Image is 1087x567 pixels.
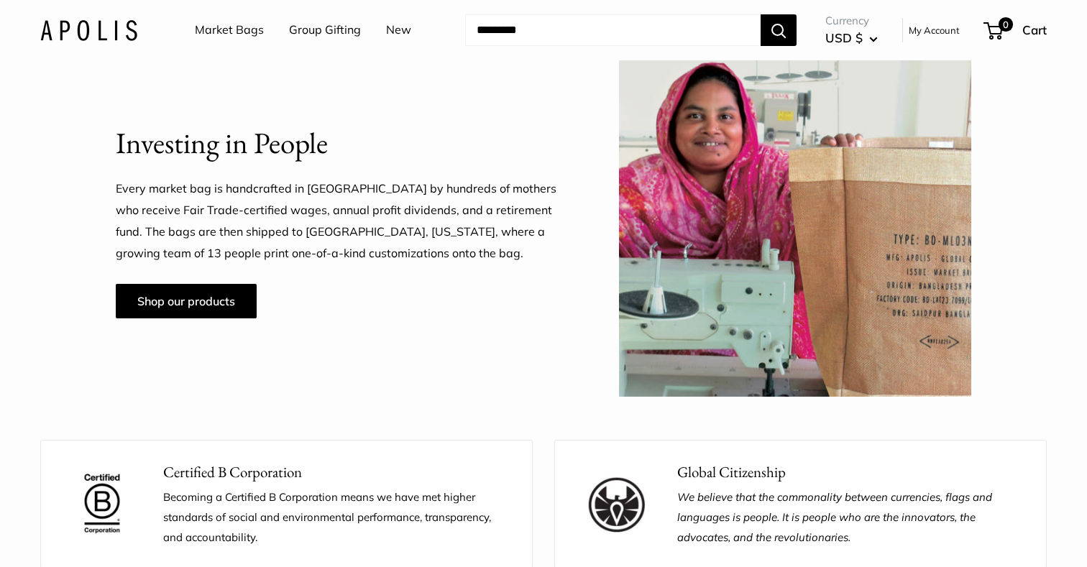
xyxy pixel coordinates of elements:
[289,19,361,41] a: Group Gifting
[465,14,761,46] input: Search...
[116,178,565,264] p: Every market bag is handcrafted in [GEOGRAPHIC_DATA] by hundreds of mothers who receive Fair Trad...
[163,487,510,548] p: Becoming a Certified B Corporation means we have met higher standards of social and environmental...
[985,19,1047,42] a: 0 Cart
[909,22,960,39] a: My Account
[825,30,863,45] span: USD $
[677,461,1024,484] p: Global Citizenship
[40,19,137,40] img: Apolis
[825,11,878,31] span: Currency
[386,19,411,41] a: New
[761,14,797,46] button: Search
[163,461,510,484] p: Certified B Corporation
[12,512,154,556] iframe: Sign Up via Text for Offers
[825,27,878,50] button: USD $
[116,284,257,318] a: Shop our products
[195,19,264,41] a: Market Bags
[677,490,992,544] em: We believe that the commonality between currencies, flags and languages is people. It is people w...
[1022,22,1047,37] span: Cart
[116,122,565,165] h2: Investing in People
[999,17,1013,32] span: 0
